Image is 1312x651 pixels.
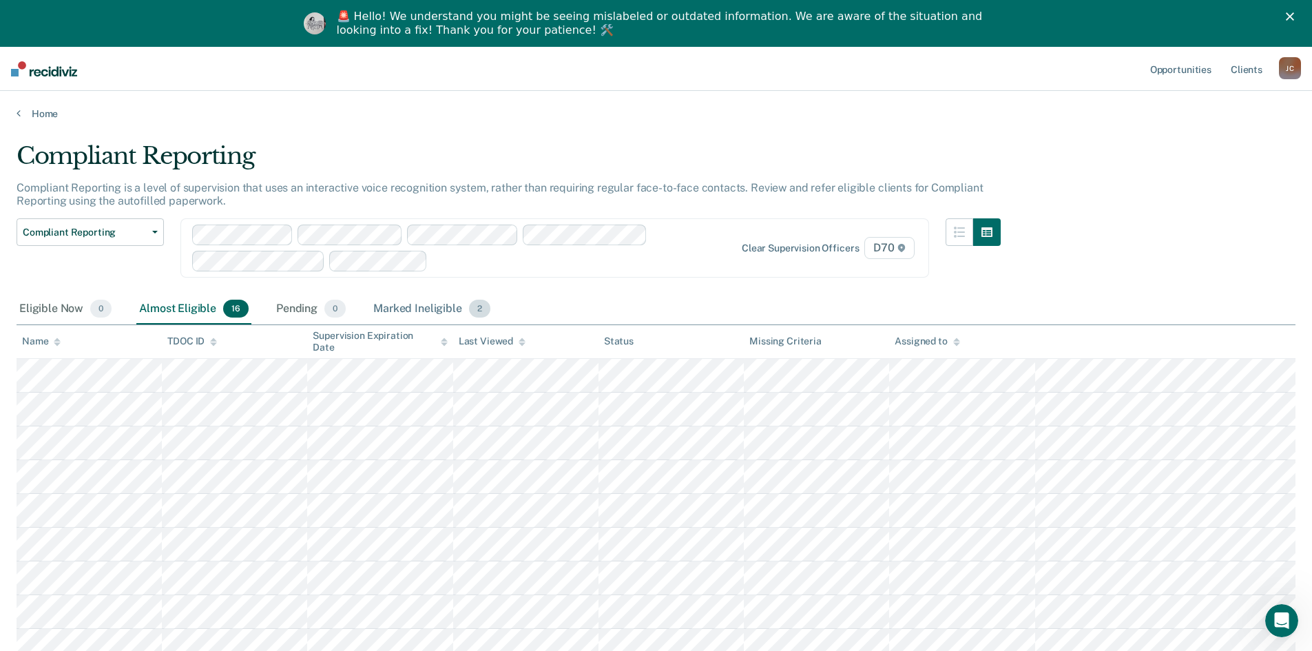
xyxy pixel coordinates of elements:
div: Compliant Reporting [17,142,1001,181]
span: D70 [864,237,914,259]
div: Eligible Now0 [17,294,114,324]
div: Close [1286,12,1300,21]
div: Name [22,335,61,347]
div: Assigned to [895,335,959,347]
div: Status [604,335,634,347]
div: Marked Ineligible2 [371,294,493,324]
img: Recidiviz [11,61,77,76]
div: J C [1279,57,1301,79]
button: JC [1279,57,1301,79]
iframe: Intercom live chat [1265,604,1298,637]
p: Compliant Reporting is a level of supervision that uses an interactive voice recognition system, ... [17,181,983,207]
span: 2 [469,300,490,318]
span: 0 [324,300,346,318]
div: TDOC ID [167,335,217,347]
div: Missing Criteria [749,335,822,347]
div: Pending0 [273,294,348,324]
a: Home [17,107,1295,120]
a: Opportunities [1147,47,1214,91]
div: Supervision Expiration Date [313,330,447,353]
div: Almost Eligible16 [136,294,251,324]
div: Clear supervision officers [742,242,859,254]
span: Compliant Reporting [23,227,147,238]
button: Compliant Reporting [17,218,164,246]
img: Profile image for Kim [304,12,326,34]
div: 🚨 Hello! We understand you might be seeing mislabeled or outdated information. We are aware of th... [337,10,987,37]
span: 0 [90,300,112,318]
a: Clients [1228,47,1265,91]
span: 16 [223,300,249,318]
div: Last Viewed [459,335,525,347]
